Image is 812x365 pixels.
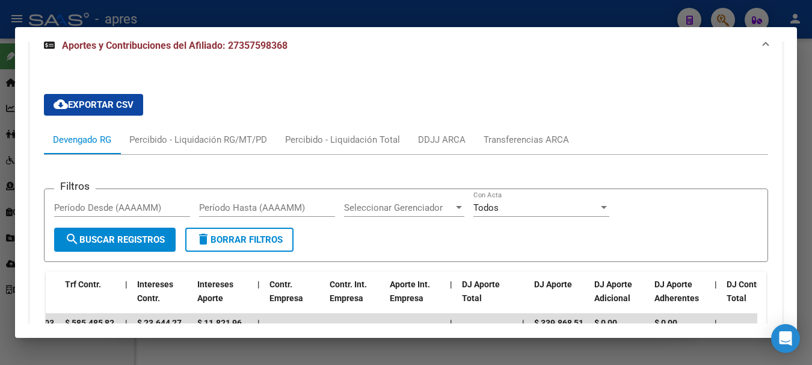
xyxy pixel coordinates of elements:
datatable-header-cell: Contr. Empresa [265,272,325,325]
span: DJ Aporte [534,279,572,289]
datatable-header-cell: DJ Aporte Adicional [589,272,650,325]
datatable-header-cell: Intereses Contr. [132,272,192,325]
span: | [125,318,128,328]
datatable-header-cell: DJ Contr. Total [722,272,782,325]
datatable-header-cell: | [120,272,132,325]
datatable-header-cell: Trf Contr. [60,272,120,325]
datatable-header-cell: | [445,272,457,325]
span: Trf Contr. [65,279,101,289]
div: DDJJ ARCA [418,133,466,146]
span: | [450,279,452,289]
span: $ 585.485,82 [65,318,114,328]
span: Contr. Int. Empresa [330,279,367,303]
span: Buscar Registros [65,234,165,245]
span: | [257,318,260,328]
mat-icon: delete [196,232,211,246]
h3: Filtros [54,179,96,193]
span: | [450,318,452,328]
span: $ 339.868,51 [534,318,583,328]
datatable-header-cell: | [710,272,722,325]
span: $ 23.644,27 [137,318,182,328]
span: Exportar CSV [54,99,134,110]
datatable-header-cell: DJ Aporte Adherentes [650,272,710,325]
datatable-header-cell: DJ Aporte Total [457,272,517,325]
span: Borrar Filtros [196,234,283,245]
span: DJ Aporte Adherentes [654,279,699,303]
span: Aportes y Contribuciones del Afiliado: 27357598368 [62,40,288,51]
span: $ 0,00 [594,318,617,328]
datatable-header-cell: Aporte Int. Empresa [385,272,445,325]
span: $ 0,00 [654,318,677,328]
span: Contr. Empresa [269,279,303,303]
span: | [522,318,524,328]
span: DJ Aporte Adicional [594,279,632,303]
span: $ 11.821,96 [197,318,242,328]
datatable-header-cell: Contr. Int. Empresa [325,272,385,325]
span: DJ Contr. Total [727,279,761,303]
datatable-header-cell: DJ Aporte [529,272,589,325]
span: Todos [473,202,499,213]
mat-icon: search [65,232,79,246]
span: | [715,279,717,289]
button: Buscar Registros [54,228,176,252]
mat-icon: cloud_download [54,97,68,111]
span: Intereses Contr. [137,279,173,303]
span: | [257,279,260,289]
mat-expansion-panel-header: Aportes y Contribuciones del Afiliado: 27357598368 [29,27,783,65]
span: Seleccionar Gerenciador [344,202,454,213]
div: Percibido - Liquidación Total [285,133,400,146]
span: DJ Aporte Total [462,279,500,303]
button: Borrar Filtros [185,228,294,252]
div: Percibido - Liquidación RG/MT/PD [129,133,267,146]
span: | [715,318,717,328]
div: Devengado RG [53,133,111,146]
span: | [125,279,128,289]
datatable-header-cell: Intereses Aporte [192,272,253,325]
datatable-header-cell: | [253,272,265,325]
button: Exportar CSV [44,94,143,116]
div: Transferencias ARCA [484,133,569,146]
div: Open Intercom Messenger [771,324,800,353]
span: Intereses Aporte [197,279,233,303]
span: Aporte Int. Empresa [390,279,430,303]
